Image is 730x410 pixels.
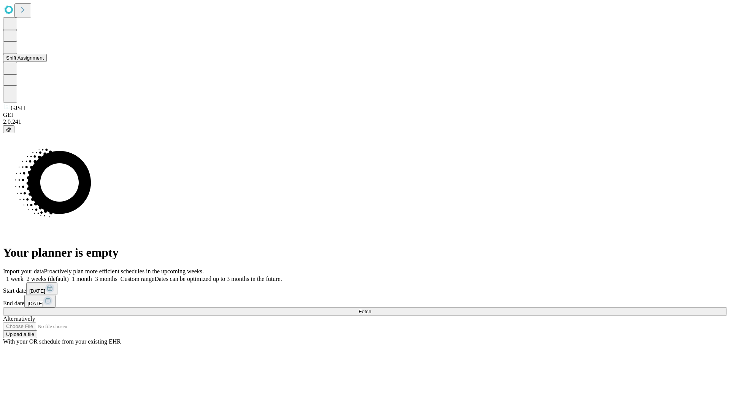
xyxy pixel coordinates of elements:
[6,276,24,282] span: 1 week
[3,54,47,62] button: Shift Assignment
[3,338,121,345] span: With your OR schedule from your existing EHR
[154,276,282,282] span: Dates can be optimized up to 3 months in the future.
[3,295,727,307] div: End date
[6,126,11,132] span: @
[3,125,14,133] button: @
[3,307,727,315] button: Fetch
[27,276,69,282] span: 2 weeks (default)
[72,276,92,282] span: 1 month
[3,330,37,338] button: Upload a file
[44,268,204,274] span: Proactively plan more efficient schedules in the upcoming weeks.
[3,315,35,322] span: Alternatively
[121,276,154,282] span: Custom range
[95,276,117,282] span: 3 months
[3,268,44,274] span: Import your data
[26,282,57,295] button: [DATE]
[3,118,727,125] div: 2.0.241
[3,282,727,295] div: Start date
[24,295,56,307] button: [DATE]
[359,309,371,314] span: Fetch
[3,246,727,260] h1: Your planner is empty
[29,288,45,294] span: [DATE]
[27,301,43,306] span: [DATE]
[3,112,727,118] div: GEI
[11,105,25,111] span: GJSH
